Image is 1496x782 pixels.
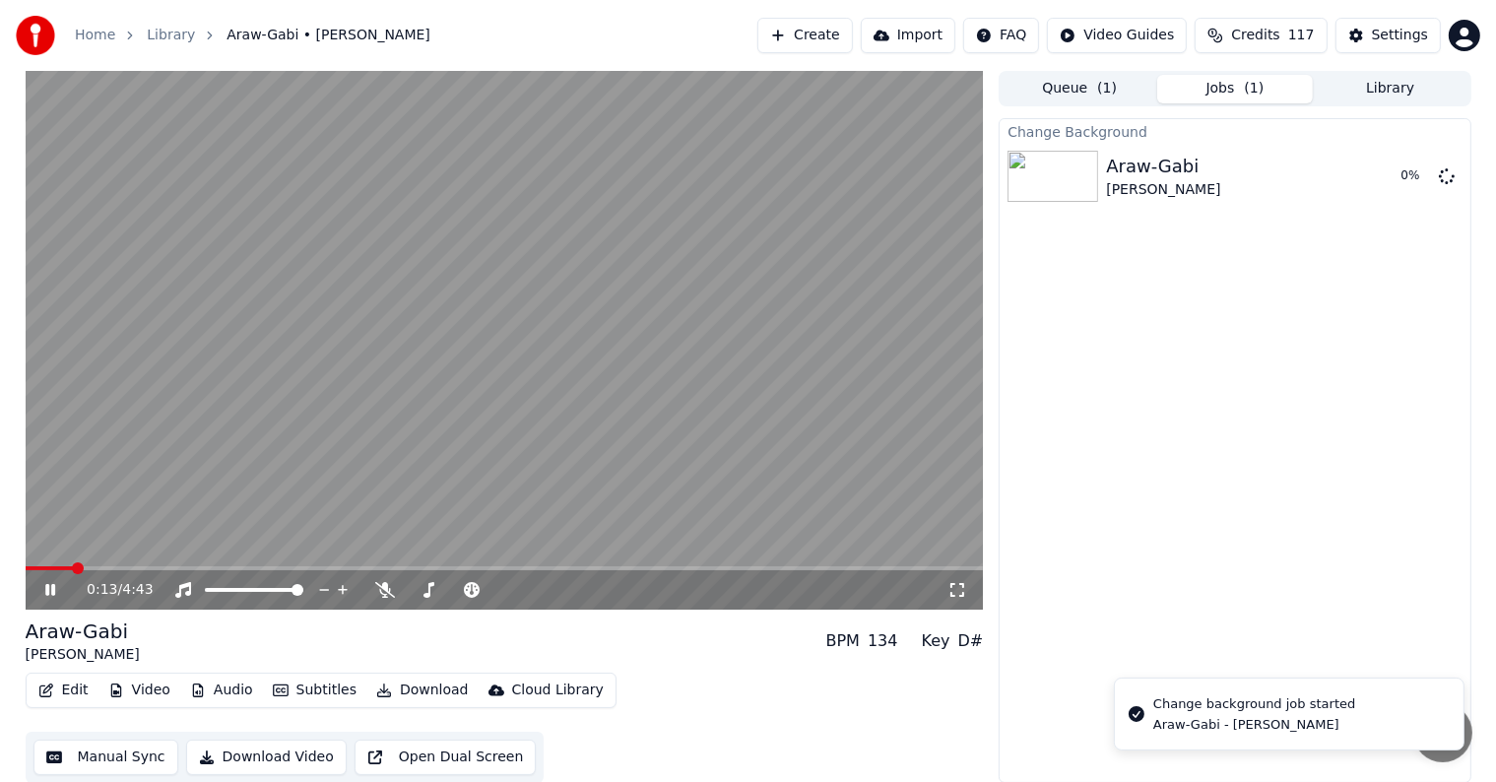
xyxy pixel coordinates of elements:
div: Araw-Gabi [26,618,140,645]
div: BPM [826,629,860,653]
div: Change Background [1000,119,1469,143]
div: Cloud Library [512,681,604,700]
div: 134 [868,629,898,653]
span: 117 [1288,26,1315,45]
button: Edit [31,677,97,704]
nav: breadcrumb [75,26,430,45]
button: Video Guides [1047,18,1187,53]
button: Create [757,18,853,53]
div: [PERSON_NAME] [1106,180,1220,200]
button: Jobs [1157,75,1313,103]
div: 0 % [1401,168,1431,184]
button: Settings [1335,18,1441,53]
div: D# [958,629,984,653]
span: ( 1 ) [1097,79,1117,98]
span: Credits [1231,26,1279,45]
a: Home [75,26,115,45]
span: 0:13 [87,580,117,600]
div: Change background job started [1153,694,1355,714]
button: Video [100,677,178,704]
button: Import [861,18,955,53]
button: Library [1313,75,1468,103]
button: Audio [182,677,261,704]
img: youka [16,16,55,55]
div: Araw-Gabi [1106,153,1220,180]
div: Settings [1372,26,1428,45]
button: Queue [1002,75,1157,103]
button: Credits117 [1195,18,1327,53]
button: FAQ [963,18,1039,53]
span: Araw-Gabi • [PERSON_NAME] [227,26,430,45]
a: Library [147,26,195,45]
div: Key [922,629,950,653]
div: Araw-Gabi - [PERSON_NAME] [1153,716,1355,734]
span: ( 1 ) [1244,79,1264,98]
button: Download Video [186,740,347,775]
div: [PERSON_NAME] [26,645,140,665]
div: / [87,580,134,600]
button: Manual Sync [33,740,178,775]
button: Subtitles [265,677,364,704]
span: 4:43 [122,580,153,600]
button: Download [368,677,477,704]
button: Open Dual Screen [355,740,537,775]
